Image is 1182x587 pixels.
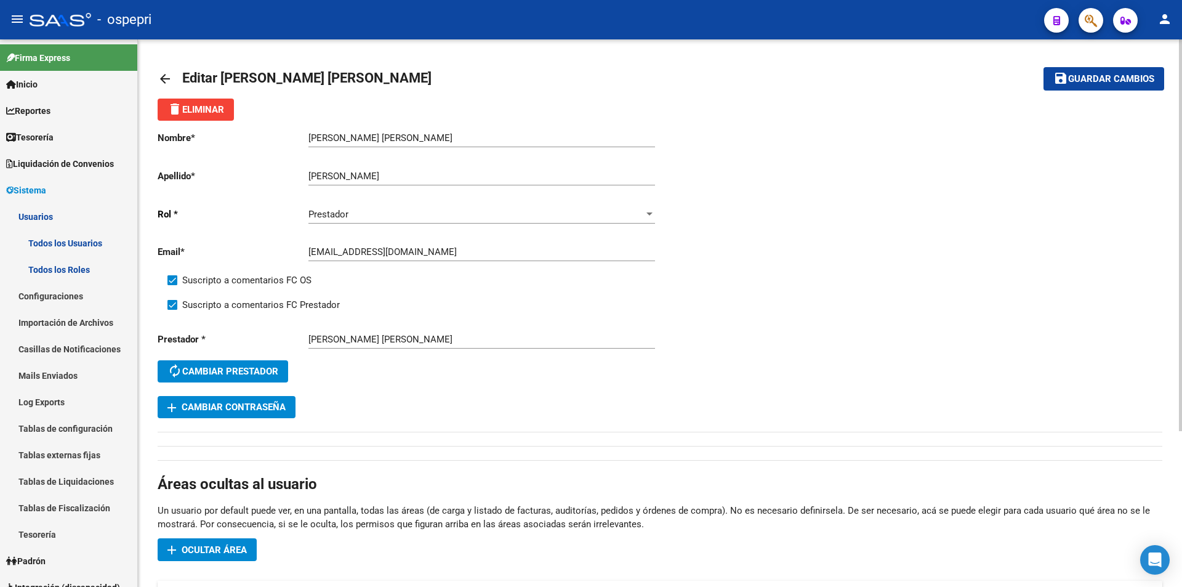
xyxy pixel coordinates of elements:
p: Prestador * [158,333,308,346]
mat-icon: add [164,400,179,415]
span: Firma Express [6,51,70,65]
button: Ocultar área [158,538,257,561]
p: Apellido [158,169,308,183]
mat-icon: person [1157,12,1172,26]
mat-icon: delete [167,102,182,116]
span: Cambiar Contraseña [167,402,286,413]
span: - ospepri [97,6,151,33]
span: Editar [PERSON_NAME] [PERSON_NAME] [182,70,432,86]
mat-icon: arrow_back [158,71,172,86]
span: Eliminar [167,104,224,115]
span: Prestador [308,209,348,220]
p: Email [158,245,308,259]
p: Un usuario por default puede ver, en una pantalla, todas las áreas (de carga y listado de factura... [158,504,1162,531]
mat-icon: add [164,543,179,557]
span: Sistema [6,184,46,197]
span: Cambiar prestador [167,366,278,377]
span: Guardar cambios [1068,74,1154,85]
span: Liquidación de Convenios [6,157,114,171]
div: Open Intercom Messenger [1140,545,1170,575]
span: Suscripto a comentarios FC Prestador [182,298,340,312]
button: Cambiar prestador [158,360,288,383]
span: Tesorería [6,131,54,144]
h1: Áreas ocultas al usuario [158,474,1162,494]
span: Suscripto a comentarios FC OS [182,273,312,288]
span: Ocultar área [182,544,247,556]
mat-icon: autorenew [167,363,182,378]
mat-icon: save [1053,71,1068,86]
span: Padrón [6,554,46,568]
p: Rol * [158,208,308,221]
span: Reportes [6,104,50,118]
button: Eliminar [158,99,234,121]
button: Guardar cambios [1043,67,1164,90]
mat-icon: menu [10,12,25,26]
p: Nombre [158,131,308,145]
button: Cambiar Contraseña [158,396,295,418]
span: Inicio [6,78,38,91]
